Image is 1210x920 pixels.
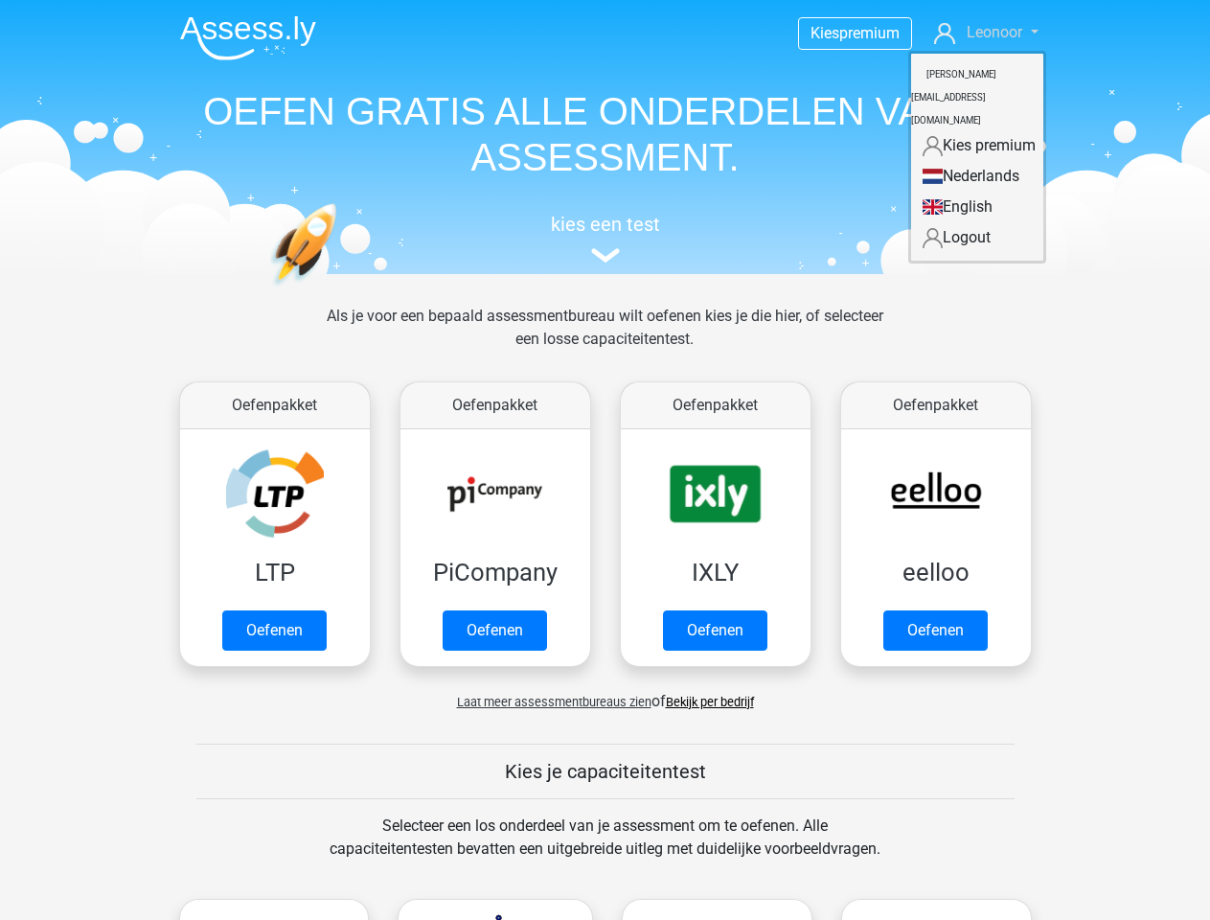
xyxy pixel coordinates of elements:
a: Oefenen [663,610,767,651]
span: Kies [810,24,839,42]
div: of [165,675,1046,713]
a: Kies premium [911,130,1043,161]
a: Leonoor [926,21,1045,44]
span: premium [839,24,900,42]
span: Laat meer assessmentbureaus zien [457,695,651,709]
a: Kiespremium [799,20,911,46]
div: Selecteer een los onderdeel van je assessment om te oefenen. Alle capaciteitentesten bevatten een... [311,815,899,884]
small: [PERSON_NAME][EMAIL_ADDRESS][DOMAIN_NAME] [911,54,996,141]
img: assessment [591,248,620,263]
h5: Kies je capaciteitentest [196,760,1015,783]
a: Oefenen [443,610,547,651]
h5: kies een test [165,213,1046,236]
div: Leonoor [908,51,1046,264]
a: Bekijk per bedrijf [666,695,754,709]
a: kies een test [165,213,1046,264]
a: Nederlands [911,161,1043,192]
a: English [911,192,1043,222]
h1: OEFEN GRATIS ALLE ONDERDELEN VAN JE ASSESSMENT. [165,88,1046,180]
a: Oefenen [222,610,327,651]
span: Leonoor [967,23,1022,41]
a: Logout [911,222,1043,253]
a: Oefenen [883,610,988,651]
img: Assessly [180,15,316,60]
div: Als je voor een bepaald assessmentbureau wilt oefenen kies je die hier, of selecteer een losse ca... [311,305,899,374]
img: oefenen [270,203,411,377]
